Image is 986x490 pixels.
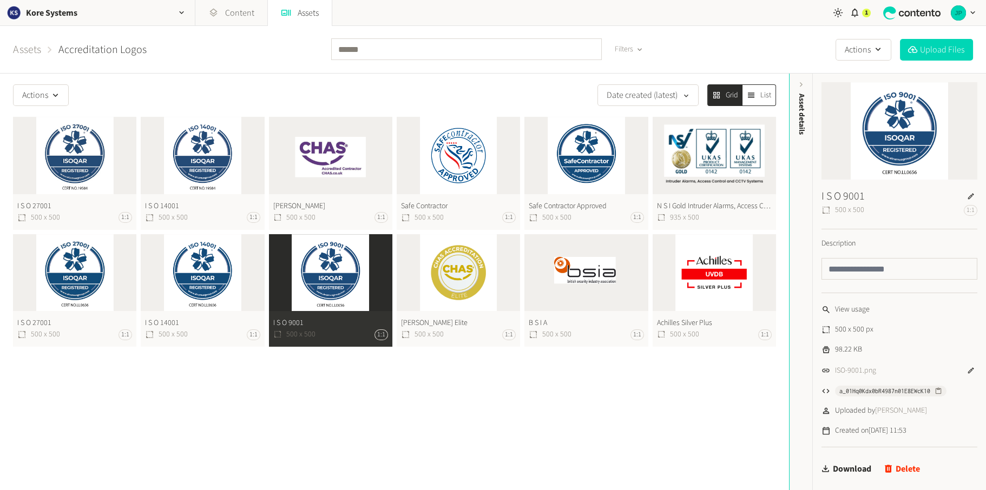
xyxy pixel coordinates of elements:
a: Download [821,458,871,480]
time: [DATE] 11:53 [869,425,906,436]
span: View usage [835,304,870,315]
span: 1:1 [964,205,977,216]
a: Assets [13,42,41,58]
span: List [760,90,771,101]
time: [DATE] 11:53 [872,445,910,456]
h2: Kore Systems [26,6,77,19]
a: ISO-9001.png [835,365,876,376]
span: 98.22 KB [835,344,862,355]
img: Kore Systems [6,5,22,21]
h3: I S O 9001 [821,188,865,204]
span: Updated on [835,445,910,456]
span: 500 x 500 px [835,324,873,335]
img: Jo Ponting [951,5,966,21]
span: Grid [726,90,738,101]
a: View usage [821,304,870,315]
button: Date created (latest) [597,84,699,106]
button: Accreditation Logos [58,42,147,58]
span: Asset details [796,94,807,135]
span: 500 x 500 [821,204,864,216]
button: Filters [606,39,650,59]
button: Actions [13,84,69,106]
img: I S O 9001 [821,82,977,180]
span: 1 [865,8,868,18]
span: [PERSON_NAME] [875,405,927,416]
span: Created on [835,425,906,436]
span: a_01Hq0Kdx0bR4987n01E8EWcK10 [839,386,930,396]
button: Actions [836,39,891,61]
button: Upload Files [900,39,973,61]
label: Description [821,238,856,249]
button: Delete [884,458,920,480]
span: Uploaded by [835,405,927,416]
button: a_01Hq0Kdx0bR4987n01E8EWcK10 [835,386,946,396]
